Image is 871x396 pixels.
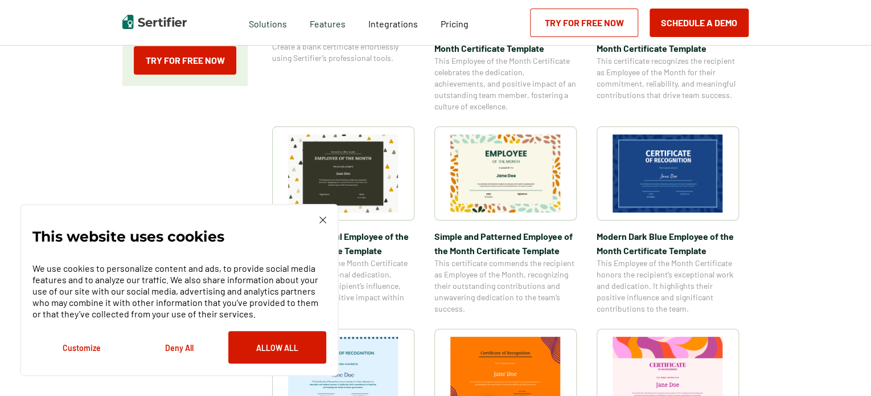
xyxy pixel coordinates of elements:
img: Sertifier | Digital Credentialing Platform [122,15,187,29]
span: Integrations [368,18,418,29]
span: Simple & Colorful Employee of the Month Certificate Template [272,229,414,258]
img: Simple & Colorful Employee of the Month Certificate Template [288,134,398,213]
a: Integrations [368,15,418,30]
span: Modern Dark Blue Employee of the Month Certificate Template [597,229,739,258]
a: Modern Dark Blue Employee of the Month Certificate TemplateModern Dark Blue Employee of the Month... [597,126,739,315]
button: Customize [32,331,130,364]
a: Try for Free Now [134,46,236,75]
img: Simple and Patterned Employee of the Month Certificate Template [450,134,561,213]
a: Simple & Colorful Employee of the Month Certificate TemplateSimple & Colorful Employee of the Mon... [272,126,414,315]
a: Pricing [441,15,469,30]
p: This website uses cookies [32,231,224,242]
span: Pricing [441,18,469,29]
img: Modern Dark Blue Employee of the Month Certificate Template [613,134,723,213]
span: This Employee of the Month Certificate celebrates exceptional dedication, highlighting the recipi... [272,258,414,315]
a: Simple and Patterned Employee of the Month Certificate TemplateSimple and Patterned Employee of t... [434,126,577,315]
span: Solutions [249,15,287,30]
a: Try for Free Now [530,9,638,37]
span: Features [310,15,346,30]
span: This Employee of the Month Certificate celebrates the dedication, achievements, and positive impa... [434,55,577,112]
img: Cookie Popup Close [319,217,326,223]
span: Create a blank certificate effortlessly using Sertifier’s professional tools. [272,41,414,64]
span: This certificate commends the recipient as Employee of the Month, recognizing their outstanding c... [434,258,577,315]
button: Deny All [130,331,228,364]
span: This Employee of the Month Certificate honors the recipient’s exceptional work and dedication. It... [597,258,739,315]
span: Simple and Patterned Employee of the Month Certificate Template [434,229,577,258]
button: Allow All [228,331,326,364]
button: Schedule a Demo [650,9,749,37]
p: We use cookies to personalize content and ads, to provide social media features and to analyze ou... [32,263,326,320]
span: This certificate recognizes the recipient as Employee of the Month for their commitment, reliabil... [597,55,739,101]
